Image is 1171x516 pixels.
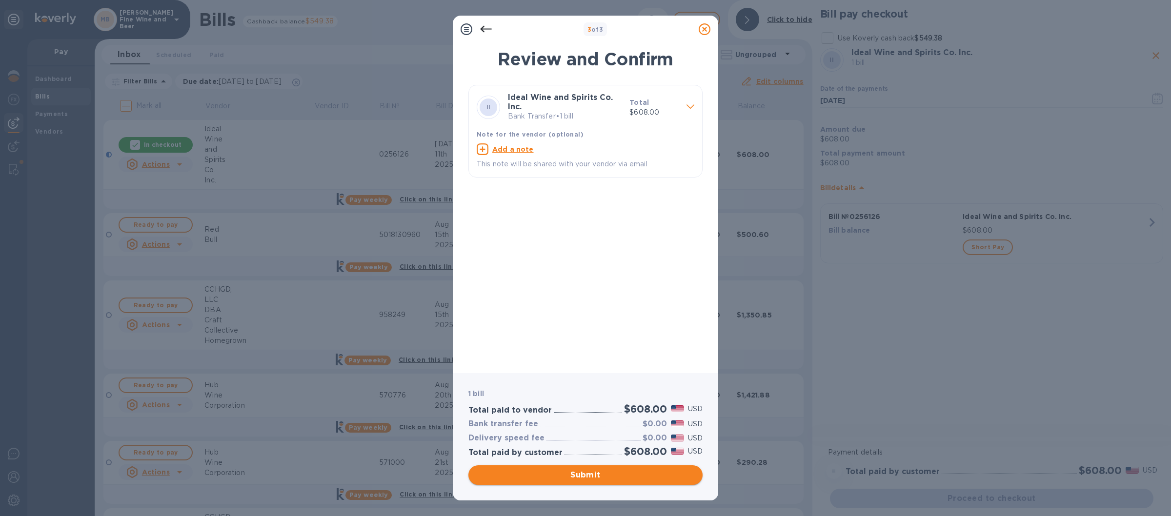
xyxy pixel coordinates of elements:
[477,131,584,138] b: Note for the vendor (optional)
[671,420,684,427] img: USD
[624,403,667,415] h2: $608.00
[629,107,679,118] p: $608.00
[587,26,604,33] b: of 3
[671,405,684,412] img: USD
[587,26,591,33] span: 3
[671,448,684,455] img: USD
[624,445,667,457] h2: $608.00
[477,159,694,169] p: This note will be shared with your vendor via email
[643,419,667,429] h3: $0.00
[492,145,534,153] u: Add a note
[486,103,491,111] b: II
[476,469,695,481] span: Submit
[468,390,484,397] b: 1 bill
[688,433,703,443] p: USD
[468,434,545,443] h3: Delivery speed fee
[688,404,703,414] p: USD
[477,93,694,169] div: IIIdeal Wine and Spirits Co. Inc.Bank Transfer•1 billTotal$608.00Note for the vendor (optional)Ad...
[468,465,703,485] button: Submit
[629,99,649,106] b: Total
[688,446,703,456] p: USD
[468,448,563,457] h3: Total paid by customer
[508,93,613,111] b: Ideal Wine and Spirits Co. Inc.
[468,406,552,415] h3: Total paid to vendor
[468,419,538,429] h3: Bank transfer fee
[508,111,622,121] p: Bank Transfer • 1 bill
[643,434,667,443] h3: $0.00
[671,435,684,441] img: USD
[688,419,703,429] p: USD
[468,49,703,69] h1: Review and Confirm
